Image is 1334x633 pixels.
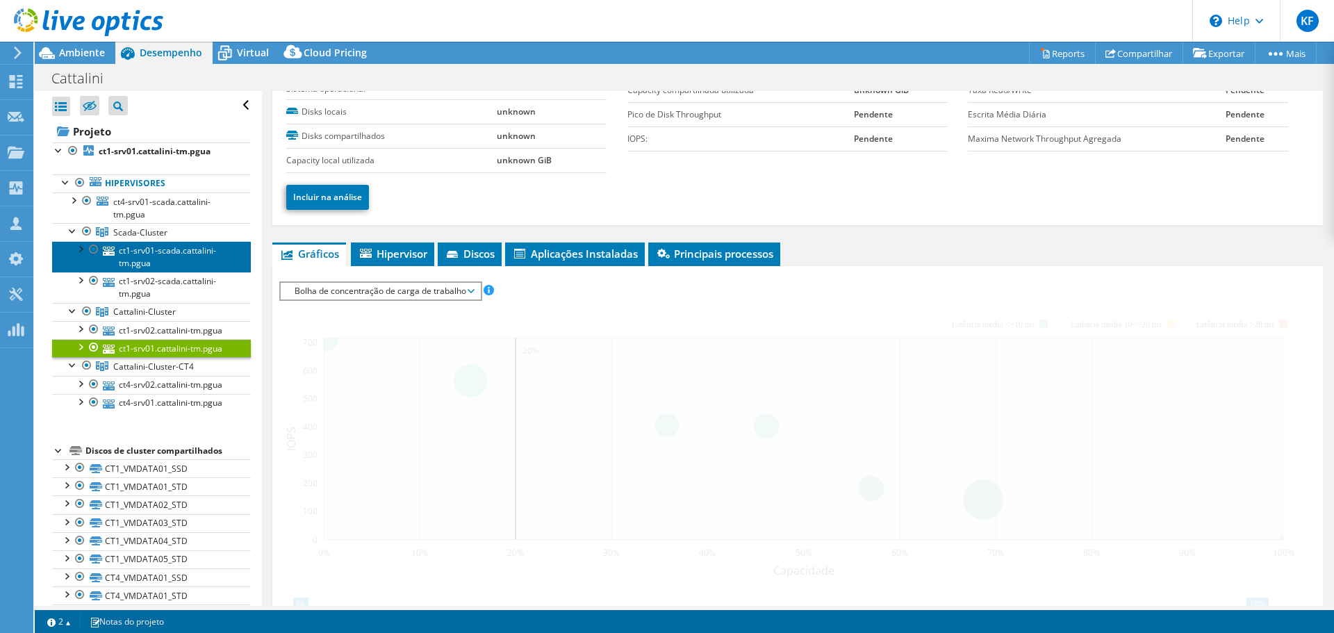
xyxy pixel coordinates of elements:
[52,357,251,375] a: Cattalini-Cluster-CT4
[52,477,251,495] a: CT1_VMDATA01_STD
[113,306,176,318] span: Cattalini-Cluster
[52,321,251,339] a: ct1-srv02.cattalini-tm.pgua
[52,142,251,161] a: ct1-srv01.cattalini-tm.pgua
[38,613,81,630] a: 2
[286,105,497,119] label: Disks locais
[288,283,473,299] span: Bolha de concentração de carga de trabalho
[854,133,893,145] b: Pendente
[1210,15,1222,27] svg: \n
[52,174,251,192] a: Hipervisores
[655,247,773,261] span: Principais processos
[52,272,251,303] a: ct1-srv02-scada.cattalini-tm.pgua
[59,46,105,59] span: Ambiente
[52,568,251,586] a: CT4_VMDATA01_SSD
[854,84,909,96] b: unknown GiB
[1029,42,1096,64] a: Reports
[627,108,854,122] label: Pico de Disk Throughput
[854,108,893,120] b: Pendente
[1226,108,1265,120] b: Pendente
[1296,10,1319,32] span: KF
[52,514,251,532] a: CT1_VMDATA03_STD
[52,339,251,357] a: ct1-srv01.cattalini-tm.pgua
[52,192,251,223] a: ct4-srv01-scada.cattalini-tm.pgua
[1095,42,1183,64] a: Compartilhar
[52,495,251,513] a: CT1_VMDATA02_STD
[52,303,251,321] a: Cattalini-Cluster
[286,154,497,167] label: Capacity local utilizada
[85,443,251,459] div: Discos de cluster compartilhados
[113,196,211,220] span: ct4-srv01-scada.cattalini-tm.pgua
[52,376,251,394] a: ct4-srv02.cattalini-tm.pgua
[52,605,251,623] a: CT4_VMDATA02_STD
[52,120,251,142] a: Projeto
[1226,84,1265,96] b: Pendente
[45,71,125,86] h1: Cattalini
[52,532,251,550] a: CT1_VMDATA04_STD
[52,394,251,412] a: ct4-srv01.cattalini-tm.pgua
[286,129,497,143] label: Disks compartilhados
[52,459,251,477] a: CT1_VMDATA01_SSD
[1183,42,1255,64] a: Exportar
[968,132,1226,146] label: Maxima Network Throughput Agregada
[1226,133,1265,145] b: Pendente
[1255,42,1317,64] a: Mais
[140,46,202,59] span: Desempenho
[113,361,194,372] span: Cattalini-Cluster-CT4
[52,586,251,605] a: CT4_VMDATA01_STD
[358,247,427,261] span: Hipervisor
[497,106,536,117] b: unknown
[968,108,1226,122] label: Escrita Média Diária
[99,145,211,157] b: ct1-srv01.cattalini-tm.pgua
[497,154,552,166] b: unknown GiB
[237,46,269,59] span: Virtual
[445,247,495,261] span: Discos
[304,46,367,59] span: Cloud Pricing
[627,132,854,146] label: IOPS:
[512,247,638,261] span: Aplicações Instaladas
[52,241,251,272] a: ct1-srv01-scada.cattalini-tm.pgua
[286,185,369,210] a: Incluir na análise
[52,550,251,568] a: CT1_VMDATA05_STD
[497,130,536,142] b: unknown
[113,227,167,238] span: Scada-Cluster
[52,223,251,241] a: Scada-Cluster
[80,613,174,630] a: Notas do projeto
[279,247,339,261] span: Gráficos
